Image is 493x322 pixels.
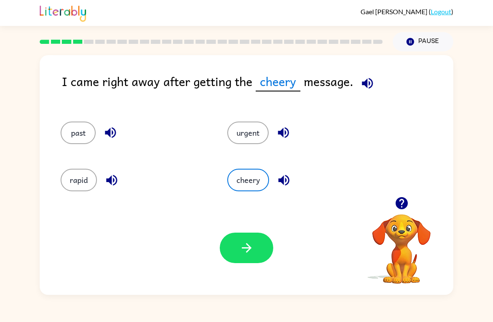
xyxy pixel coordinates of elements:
[227,122,269,144] button: urgent
[61,122,96,144] button: past
[360,201,443,285] video: Your browser must support playing .mp4 files to use Literably. Please try using another browser.
[393,32,453,51] button: Pause
[62,72,453,105] div: I came right away after getting the message.
[361,8,429,15] span: Gael [PERSON_NAME]
[40,3,86,22] img: Literably
[361,8,453,15] div: ( )
[61,169,97,191] button: rapid
[256,72,300,91] span: cheery
[431,8,451,15] a: Logout
[227,169,269,191] button: cheery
